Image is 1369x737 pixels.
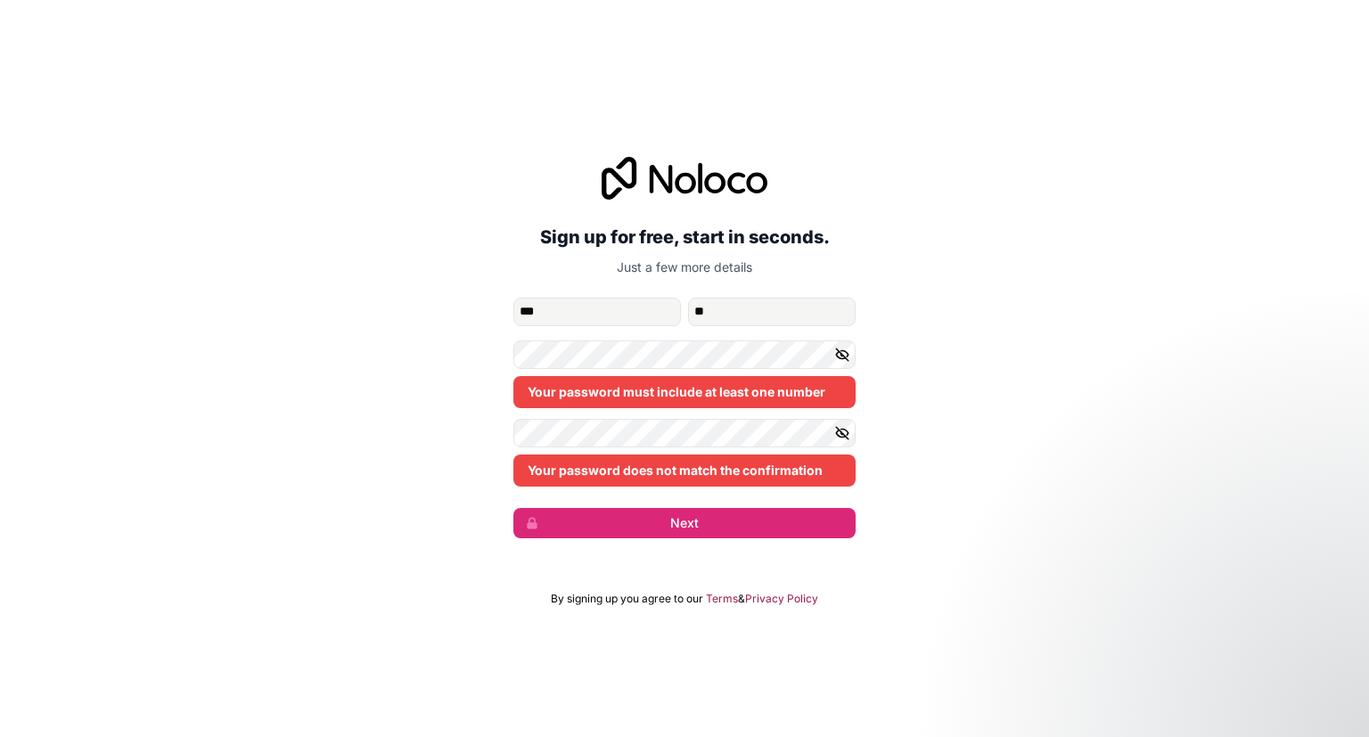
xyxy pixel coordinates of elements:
input: given-name [513,298,681,326]
iframe: Intercom notifications message [1012,603,1369,728]
h2: Sign up for free, start in seconds. [513,221,856,253]
span: & [738,592,745,606]
button: Next [513,508,856,538]
a: Privacy Policy [745,592,818,606]
a: Terms [706,592,738,606]
p: Just a few more details [513,258,856,276]
input: family-name [688,298,856,326]
input: Confirm password [513,419,856,447]
div: Your password does not match the confirmation [513,454,856,487]
input: Password [513,340,856,369]
span: By signing up you agree to our [551,592,703,606]
div: Your password must include at least one number [513,376,856,408]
